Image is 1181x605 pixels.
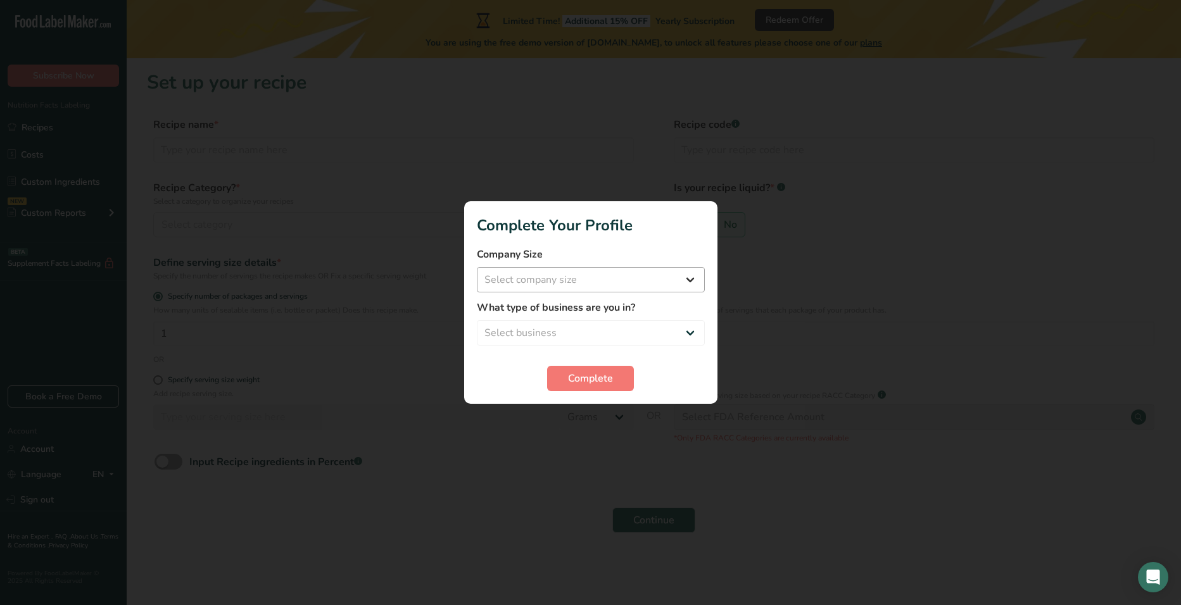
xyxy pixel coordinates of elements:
h1: Complete Your Profile [477,214,705,237]
div: Open Intercom Messenger [1138,562,1168,592]
label: Company Size [477,247,705,262]
label: What type of business are you in? [477,300,705,315]
button: Complete [547,366,634,391]
span: Complete [568,371,613,386]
